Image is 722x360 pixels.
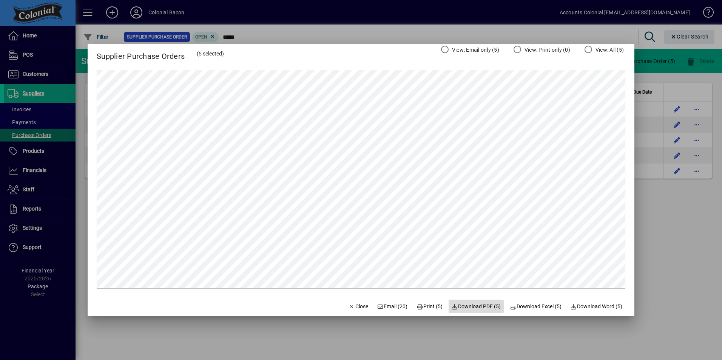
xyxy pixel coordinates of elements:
span: Download PDF (5) [452,303,501,311]
span: Print (5) [417,303,443,311]
button: Download Word (5) [568,300,626,313]
button: Print (5) [413,300,446,313]
label: View: All (5) [594,46,624,54]
button: Close [346,300,371,313]
label: View: Print only (0) [523,46,570,54]
span: Download Word (5) [571,303,623,311]
span: (5 selected) [197,51,224,57]
h2: Supplier Purchase Orders [88,44,194,62]
a: Download PDF (5) [449,300,504,313]
span: Email (20) [377,303,408,311]
span: Close [349,303,368,311]
span: Download Excel (5) [510,303,562,311]
button: Download Excel (5) [507,300,565,313]
label: View: Email only (5) [450,46,499,54]
button: Email (20) [374,300,411,313]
